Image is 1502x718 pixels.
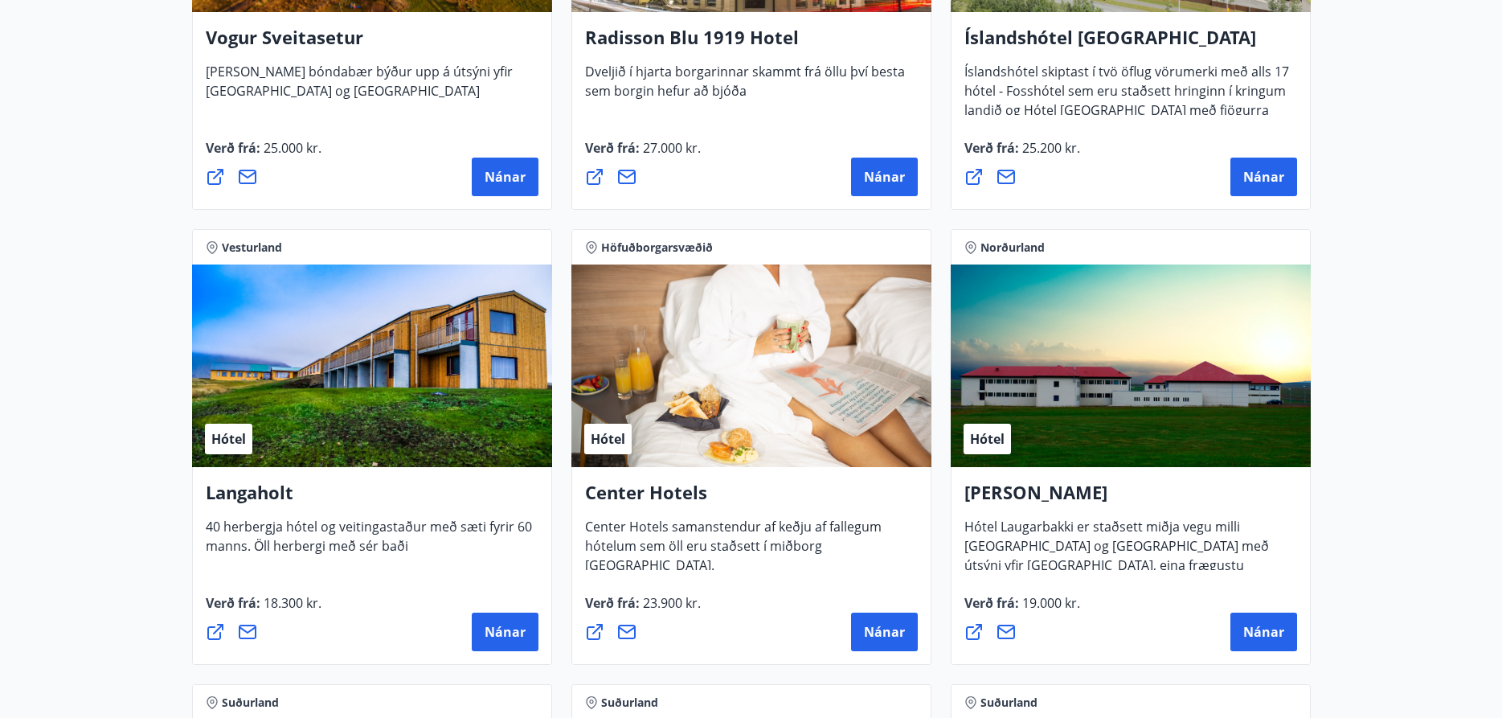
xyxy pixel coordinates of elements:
button: Nánar [851,613,918,651]
span: Verð frá : [964,139,1080,170]
span: 23.900 kr. [640,594,701,612]
span: 25.200 kr. [1019,139,1080,157]
span: Suðurland [222,695,279,711]
span: Nánar [1243,168,1284,186]
span: [PERSON_NAME] bóndabær býður upp á útsýni yfir [GEOGRAPHIC_DATA] og [GEOGRAPHIC_DATA] [206,63,513,113]
span: Hótel Laugarbakki er staðsett miðja vegu milli [GEOGRAPHIC_DATA] og [GEOGRAPHIC_DATA] með útsýni ... [964,518,1269,606]
span: Hótel [591,430,625,448]
button: Nánar [472,158,538,196]
h4: Radisson Blu 1919 Hotel [585,25,918,62]
span: Nánar [485,623,526,641]
span: Hótel [211,430,246,448]
h4: Langaholt [206,480,538,517]
button: Nánar [1230,158,1297,196]
button: Nánar [851,158,918,196]
button: Nánar [472,613,538,651]
span: Nánar [1243,623,1284,641]
span: Suðurland [980,695,1037,711]
span: Höfuðborgarsvæðið [601,240,713,256]
span: Center Hotels samanstendur af keðju af fallegum hótelum sem öll eru staðsett í miðborg [GEOGRAPHI... [585,518,882,587]
span: Nánar [485,168,526,186]
span: Norðurland [980,240,1045,256]
span: Dveljið í hjarta borgarinnar skammt frá öllu því besta sem borgin hefur að bjóða [585,63,905,113]
span: Suðurland [601,695,658,711]
h4: Íslandshótel [GEOGRAPHIC_DATA] [964,25,1297,62]
span: 27.000 kr. [640,139,701,157]
span: Verð frá : [206,594,321,625]
button: Nánar [1230,613,1297,651]
span: Hótel [970,430,1005,448]
span: Verð frá : [585,594,701,625]
h4: Center Hotels [585,480,918,517]
span: Vesturland [222,240,282,256]
span: Nánar [864,168,905,186]
span: 18.300 kr. [260,594,321,612]
span: 19.000 kr. [1019,594,1080,612]
h4: Vogur Sveitasetur [206,25,538,62]
span: 40 herbergja hótel og veitingastaður með sæti fyrir 60 manns. Öll herbergi með sér baði [206,518,532,568]
span: 25.000 kr. [260,139,321,157]
span: Íslandshótel skiptast í tvö öflug vörumerki með alls 17 hótel - Fosshótel sem eru staðsett hringi... [964,63,1289,151]
span: Verð frá : [585,139,701,170]
span: Verð frá : [964,594,1080,625]
h4: [PERSON_NAME] [964,480,1297,517]
span: Nánar [864,623,905,641]
span: Verð frá : [206,139,321,170]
